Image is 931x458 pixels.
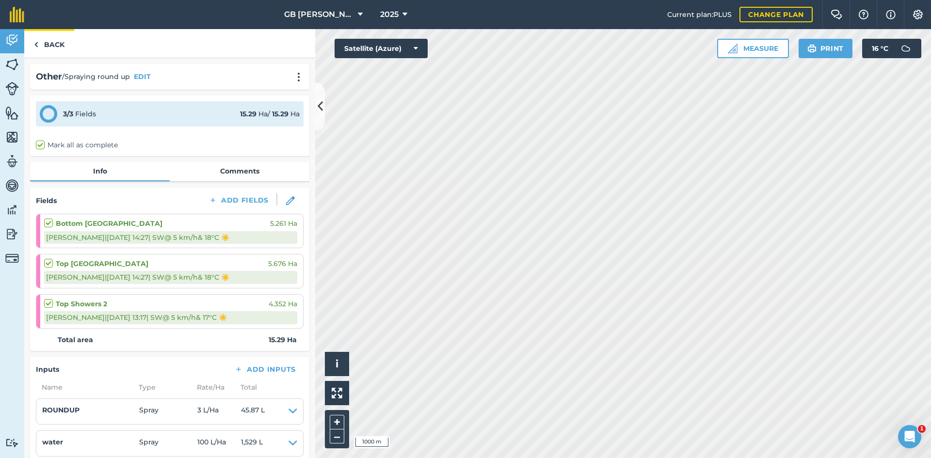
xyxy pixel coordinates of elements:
iframe: Intercom live chat [898,425,921,448]
button: EDIT [134,71,151,82]
h4: Inputs [36,364,59,375]
div: Fields [63,109,96,119]
span: 1,529 L [241,437,263,450]
img: svg+xml;base64,PHN2ZyB3aWR0aD0iMTgiIGhlaWdodD0iMTgiIHZpZXdCb3g9IjAgMCAxOCAxOCIgZmlsbD0ibm9uZSIgeG... [286,196,295,205]
h4: Fields [36,195,57,206]
img: svg+xml;base64,PHN2ZyB4bWxucz0iaHR0cDovL3d3dy53My5vcmcvMjAwMC9zdmciIHdpZHRoPSIxNyIgaGVpZ2h0PSIxNy... [886,9,896,20]
img: svg+xml;base64,PHN2ZyB4bWxucz0iaHR0cDovL3d3dy53My5vcmcvMjAwMC9zdmciIHdpZHRoPSI1NiIgaGVpZ2h0PSI2MC... [5,57,19,72]
strong: Top Showers 2 [56,299,107,309]
a: Comments [170,162,309,180]
strong: Bottom [GEOGRAPHIC_DATA] [56,218,162,229]
div: [PERSON_NAME] | [DATE] 14:27 | SW @ 5 km/h & 18 ° C ☀️ [44,271,297,284]
strong: 15.29 [240,110,257,118]
img: svg+xml;base64,PD94bWwgdmVyc2lvbj0iMS4wIiBlbmNvZGluZz0idXRmLTgiPz4KPCEtLSBHZW5lcmF0b3I6IEFkb2JlIE... [896,39,915,58]
span: 3 L / Ha [197,405,241,418]
strong: Top [GEOGRAPHIC_DATA] [56,258,148,269]
span: 100 L / Ha [197,437,241,450]
span: 5.261 Ha [270,218,297,229]
span: Spray [139,437,197,450]
h2: Other [36,70,62,84]
img: fieldmargin Logo [10,7,24,22]
button: – [330,429,344,443]
img: Two speech bubbles overlapping with the left bubble in the forefront [831,10,842,19]
span: GB [PERSON_NAME] Farms [284,9,354,20]
strong: Total area [58,334,93,345]
span: 2025 [380,9,399,20]
strong: 3 / 3 [63,110,73,118]
img: Ruler icon [728,44,738,53]
span: 1 [918,425,926,433]
img: svg+xml;base64,PD94bWwgdmVyc2lvbj0iMS4wIiBlbmNvZGluZz0idXRmLTgiPz4KPCEtLSBHZW5lcmF0b3I6IEFkb2JlIE... [5,203,19,217]
span: Name [36,382,133,393]
img: A cog icon [912,10,924,19]
img: svg+xml;base64,PD94bWwgdmVyc2lvbj0iMS4wIiBlbmNvZGluZz0idXRmLTgiPz4KPCEtLSBHZW5lcmF0b3I6IEFkb2JlIE... [5,33,19,47]
button: Add Fields [201,193,276,207]
span: 5.676 Ha [268,258,297,269]
label: Mark all as complete [36,140,118,150]
span: i [336,358,338,370]
div: [PERSON_NAME] | [DATE] 14:27 | SW @ 5 km/h & 18 ° C ☀️ [44,231,297,244]
button: Satellite (Azure) [335,39,428,58]
img: svg+xml;base64,PD94bWwgdmVyc2lvbj0iMS4wIiBlbmNvZGluZz0idXRmLTgiPz4KPCEtLSBHZW5lcmF0b3I6IEFkb2JlIE... [5,82,19,95]
a: Change plan [739,7,813,22]
button: Measure [717,39,789,58]
img: Four arrows, one pointing top left, one top right, one bottom right and the last bottom left [332,388,342,398]
button: Print [799,39,853,58]
strong: 15.29 [272,110,289,118]
img: svg+xml;base64,PHN2ZyB4bWxucz0iaHR0cDovL3d3dy53My5vcmcvMjAwMC9zdmciIHdpZHRoPSI5IiBoZWlnaHQ9IjI0Ii... [34,39,38,50]
button: + [330,415,344,429]
span: Rate/ Ha [191,382,235,393]
span: Type [133,382,191,393]
img: svg+xml;base64,PD94bWwgdmVyc2lvbj0iMS4wIiBlbmNvZGluZz0idXRmLTgiPz4KPCEtLSBHZW5lcmF0b3I6IEFkb2JlIE... [5,227,19,241]
button: i [325,352,349,376]
h4: ROUNDUP [42,405,139,415]
span: Current plan : PLUS [667,9,732,20]
img: svg+xml;base64,PD94bWwgdmVyc2lvbj0iMS4wIiBlbmNvZGluZz0idXRmLTgiPz4KPCEtLSBHZW5lcmF0b3I6IEFkb2JlIE... [5,252,19,265]
span: Spray [139,405,197,418]
img: svg+xml;base64,PD94bWwgdmVyc2lvbj0iMS4wIiBlbmNvZGluZz0idXRmLTgiPz4KPCEtLSBHZW5lcmF0b3I6IEFkb2JlIE... [5,438,19,447]
summary: ROUNDUPSpray3 L/Ha45.87 L [42,405,297,418]
img: svg+xml;base64,PD94bWwgdmVyc2lvbj0iMS4wIiBlbmNvZGluZz0idXRmLTgiPz4KPCEtLSBHZW5lcmF0b3I6IEFkb2JlIE... [5,178,19,193]
img: svg+xml;base64,PD94bWwgdmVyc2lvbj0iMS4wIiBlbmNvZGluZz0idXRmLTgiPz4KPCEtLSBHZW5lcmF0b3I6IEFkb2JlIE... [5,154,19,169]
span: 45.87 L [241,405,265,418]
h4: water [42,437,139,447]
img: svg+xml;base64,PHN2ZyB4bWxucz0iaHR0cDovL3d3dy53My5vcmcvMjAwMC9zdmciIHdpZHRoPSIyMCIgaGVpZ2h0PSIyNC... [293,72,305,82]
div: Ha / Ha [240,109,300,119]
button: Add Inputs [226,363,304,376]
button: 16 °C [862,39,921,58]
span: 16 ° C [872,39,888,58]
strong: 15.29 Ha [269,334,297,345]
img: svg+xml;base64,PHN2ZyB4bWxucz0iaHR0cDovL3d3dy53My5vcmcvMjAwMC9zdmciIHdpZHRoPSI1NiIgaGVpZ2h0PSI2MC... [5,130,19,144]
span: 4.352 Ha [269,299,297,309]
div: [PERSON_NAME] | [DATE] 13:17 | SW @ 5 km/h & 17 ° C ☀️ [44,311,297,324]
summary: waterSpray100 L/Ha1,529 L [42,437,297,450]
img: svg+xml;base64,PHN2ZyB4bWxucz0iaHR0cDovL3d3dy53My5vcmcvMjAwMC9zdmciIHdpZHRoPSI1NiIgaGVpZ2h0PSI2MC... [5,106,19,120]
a: Back [24,29,74,58]
span: / Spraying round up [62,71,130,82]
a: Info [30,162,170,180]
img: svg+xml;base64,PHN2ZyB4bWxucz0iaHR0cDovL3d3dy53My5vcmcvMjAwMC9zdmciIHdpZHRoPSIxOSIgaGVpZ2h0PSIyNC... [807,43,817,54]
img: A question mark icon [858,10,869,19]
span: Total [235,382,257,393]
